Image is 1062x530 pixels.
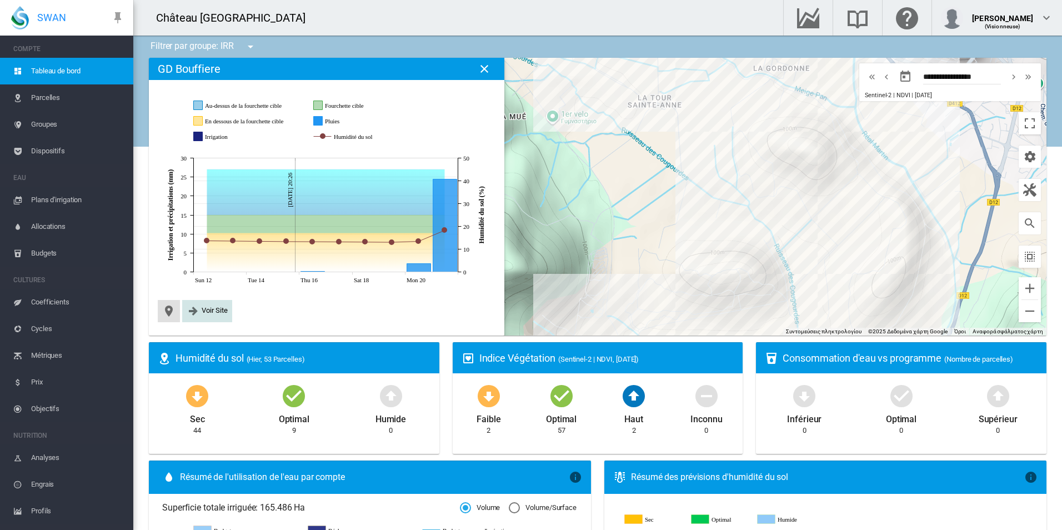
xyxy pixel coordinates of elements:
[880,70,893,83] md-icon: icon-chevron-left
[31,138,124,164] span: Dispositifs
[416,239,420,243] circle: Humidité du sol Oct 20, 2025 13.411763861647003
[478,186,485,243] tspan: Humidité du sol (%)
[941,7,963,29] img: profile.jpg
[894,66,916,88] button: md-calendar
[613,471,627,484] md-icon: icon-thermometer-lines
[475,382,502,409] md-icon: icon-arrow-down-bold-circle
[284,239,288,243] circle: Humidité du sol Oct 15, 2025 13.311124661647
[1006,70,1021,83] button: icon-chevron-right
[314,116,422,126] g: Pluies
[1022,70,1034,83] md-icon: icon-chevron-double-right
[204,238,209,243] circle: Humidité du sol Oct 12, 2025 13.664148661647
[866,70,878,83] md-icon: icon-chevron-double-left
[546,409,577,426] div: Optimal
[690,409,722,426] div: Inconnu
[954,328,966,334] a: Όροι
[31,316,124,342] span: Cycles
[13,40,124,58] span: COMPTE
[985,23,1021,29] span: (Visionneuse)
[899,426,903,436] div: 0
[787,409,821,426] div: Inférieur
[389,426,393,436] div: 0
[194,116,302,126] g: En dessous de la fourchette cible
[31,58,124,84] span: Tableau de bord
[31,444,124,471] span: Analyses
[879,70,894,83] button: icon-chevron-left
[479,351,734,365] div: Indice Végétation
[463,201,469,207] tspan: 30
[13,271,124,289] span: CULTURES
[300,277,318,283] tspan: Thu 16
[632,426,636,436] div: 2
[509,503,577,513] md-radio-button: Volume/Surface
[1023,150,1036,163] md-icon: icon-cog
[337,239,341,244] circle: Humidité du sol Oct 17, 2025 13.185913461647003
[31,240,124,267] span: Budgets
[31,289,124,316] span: Coefficients
[462,352,475,365] md-icon: icon-heart-box-outline
[463,246,469,253] tspan: 10
[944,355,1013,363] span: (Nombre de parcelles)
[314,101,422,111] g: Fourchette cible
[979,409,1018,426] div: Supérieur
[786,328,861,336] button: Συντομεύσεις πληκτρολογίου
[558,426,565,436] div: 57
[13,427,124,444] span: NUTRITION
[1019,146,1041,168] button: icon-cog
[463,223,469,230] tspan: 20
[548,382,575,409] md-icon: icon-checkbox-marked-circle
[158,352,171,365] md-icon: icon-map-marker-radius
[181,174,187,181] tspan: 25
[363,239,367,244] circle: Humidité du sol Oct 18, 2025 13.105122261647002
[314,132,431,142] g: Humidité du sol
[1019,212,1041,234] button: icon-magnify
[407,264,431,272] g: Pluies Oct 20, 2025 2.2
[693,382,720,409] md-icon: icon-minus-circle
[1024,471,1038,484] md-icon: icon-information
[463,178,469,184] tspan: 40
[310,239,314,244] circle: Humidité du sol Oct 16, 2025 13.268468661647
[558,355,639,363] span: (Sentinel-2 | NDVI, [DATE])
[389,240,394,244] circle: Humidité du sol Oct 19, 2025 13.024683861647004
[142,36,265,58] div: Filtrer par groupe: IRR
[1019,300,1041,322] button: Σμίκρυνση
[758,514,815,524] g: Humide
[181,231,187,238] tspan: 10
[795,11,821,24] md-icon: Accéder au Data Hub
[803,426,806,436] div: 0
[31,396,124,422] span: Objectifs
[463,269,467,276] tspan: 0
[765,352,778,365] md-icon: icon-cup-water
[460,503,500,513] md-radio-button: Volume
[894,11,920,24] md-icon: Cliquez ici pour obtenir de l'aide
[162,502,460,514] span: Superficie totale irriguée: 165.486 Ha
[620,382,647,409] md-icon: icon-arrow-up-bold-circle
[865,70,879,83] button: icon-chevron-double-left
[156,10,315,26] div: Château [GEOGRAPHIC_DATA]
[193,426,201,436] div: 44
[625,514,683,524] g: Sec
[184,269,187,276] tspan: 0
[31,342,124,369] span: Métriques
[433,179,457,272] g: Pluies Oct 21, 2025 24.4
[911,92,931,99] span: | [DATE]
[194,132,302,142] g: Irrigation
[985,382,1011,409] md-icon: icon-arrow-up-bold-circle
[463,155,469,162] tspan: 50
[194,101,302,111] g: Au-dessus de la fourchette cible
[631,471,1024,483] div: Résumé des prévisions d'humidité du sol
[473,58,495,80] button: Fermer
[11,6,29,29] img: SWAN-Landscape-Logo-Colour-drop.png
[478,62,491,76] md-icon: icon-close
[1019,246,1041,268] button: icon-select-all
[407,277,426,283] tspan: Mon 20
[865,92,910,99] span: Sentinel-2 | NDVI
[1021,70,1035,83] button: icon-chevron-double-right
[31,369,124,396] span: Prix
[287,172,293,207] tspan: [DATE] 20:26
[886,409,916,426] div: Optimal
[1019,112,1041,134] button: Εναλλαγή προβολής πλήρους οθόνης
[231,238,235,243] circle: Humidité du sol Oct 13, 2025 13.550804661646998
[1023,217,1036,230] md-icon: icon-magnify
[791,382,818,409] md-icon: icon-arrow-down-bold-circle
